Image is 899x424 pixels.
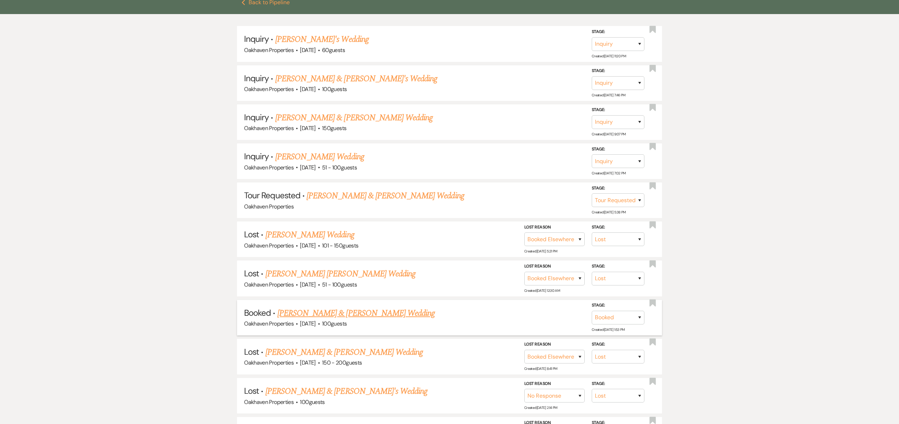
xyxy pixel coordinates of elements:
span: Oakhaven Properties [244,281,294,288]
label: Lost Reason [524,341,585,348]
a: [PERSON_NAME] [PERSON_NAME] Wedding [265,268,415,280]
span: Tour Requested [244,190,300,201]
span: 60 guests [322,46,345,54]
label: Stage: [592,67,644,75]
span: Created: [DATE] 5:38 PM [592,210,626,214]
label: Lost Reason [524,263,585,270]
span: Created: [DATE] 12:30 AM [524,288,560,293]
span: [DATE] [300,124,315,132]
span: Created: [DATE] 9:07 PM [592,132,626,136]
a: [PERSON_NAME] & [PERSON_NAME] Wedding [277,307,435,320]
span: Oakhaven Properties [244,242,294,249]
span: 150 guests [322,124,346,132]
span: 150 - 200 guests [322,359,362,366]
span: 101 - 150 guests [322,242,358,249]
span: Lost [244,268,259,279]
span: [DATE] [300,320,315,327]
span: [DATE] [300,281,315,288]
label: Lost Reason [524,380,585,388]
label: Stage: [592,28,644,36]
a: [PERSON_NAME] & [PERSON_NAME] Wedding [275,111,433,124]
label: Stage: [592,185,644,192]
label: Stage: [592,302,644,309]
span: Oakhaven Properties [244,398,294,406]
span: Created: [DATE] 11:20 PM [592,53,626,58]
span: 51 - 100 guests [322,164,357,171]
span: Oakhaven Properties [244,85,294,93]
span: Created: [DATE] 7:46 PM [592,93,625,97]
span: [DATE] [300,164,315,171]
a: [PERSON_NAME] Wedding [275,150,364,163]
span: [DATE] [300,242,315,249]
span: Oakhaven Properties [244,46,294,54]
span: Inquiry [244,73,269,84]
span: [DATE] [300,359,315,366]
label: Stage: [592,106,644,114]
span: Inquiry [244,151,269,162]
span: Created: [DATE] 8:41 PM [524,366,557,371]
span: 51 - 100 guests [322,281,357,288]
span: Oakhaven Properties [244,124,294,132]
span: Oakhaven Properties [244,203,294,210]
a: [PERSON_NAME] & [PERSON_NAME] Wedding [307,189,464,202]
span: Lost [244,385,259,396]
span: Oakhaven Properties [244,164,294,171]
label: Stage: [592,341,644,348]
a: [PERSON_NAME] & [PERSON_NAME]'s Wedding [265,385,428,398]
span: 100 guests [322,85,347,93]
span: Created: [DATE] 7:02 PM [592,171,626,175]
label: Stage: [592,380,644,388]
span: Lost [244,346,259,357]
span: [DATE] [300,85,315,93]
span: Lost [244,229,259,240]
span: Inquiry [244,33,269,44]
label: Lost Reason [524,224,585,231]
span: 100 guests [300,398,324,406]
span: Created: [DATE] 1:53 PM [592,327,625,332]
a: [PERSON_NAME] Wedding [265,229,354,241]
span: Created: [DATE] 5:21 PM [524,249,557,253]
a: [PERSON_NAME]'s Wedding [275,33,369,46]
label: Stage: [592,224,644,231]
span: Booked [244,307,271,318]
span: [DATE] [300,46,315,54]
span: Oakhaven Properties [244,320,294,327]
a: [PERSON_NAME] & [PERSON_NAME] Wedding [265,346,423,359]
span: Created: [DATE] 2:14 PM [524,405,557,410]
label: Stage: [592,145,644,153]
span: Inquiry [244,112,269,123]
span: 100 guests [322,320,347,327]
span: Oakhaven Properties [244,359,294,366]
label: Stage: [592,263,644,270]
a: [PERSON_NAME] & [PERSON_NAME]'s Wedding [275,72,438,85]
